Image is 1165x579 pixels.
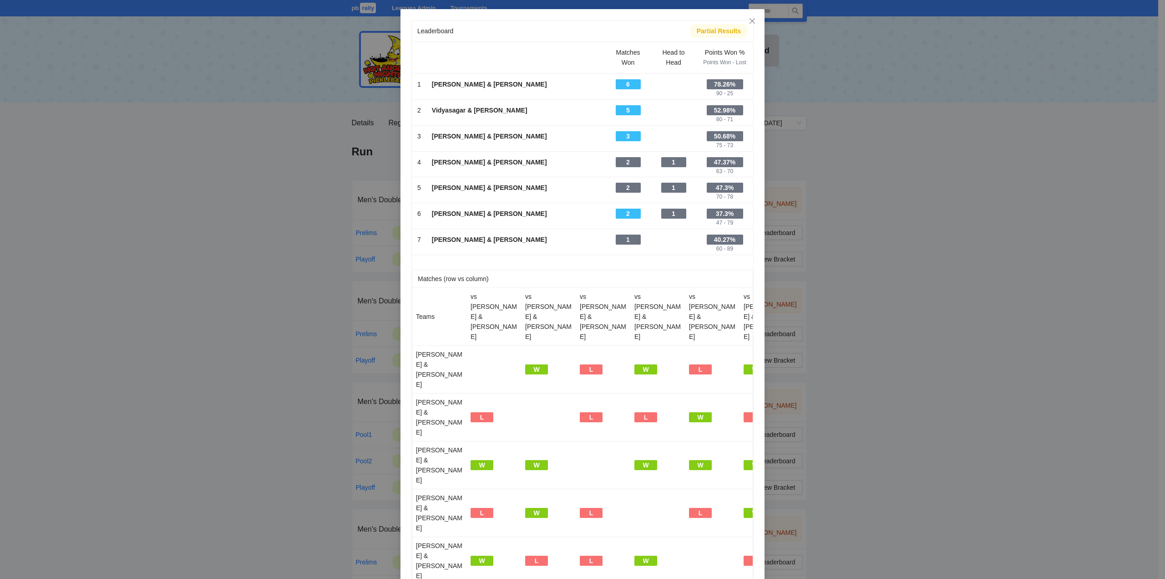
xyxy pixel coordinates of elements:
[740,9,765,34] button: Close
[417,115,421,124] div: -
[417,167,421,176] div: -
[471,556,493,566] div: W
[744,292,791,302] div: vs
[702,58,748,67] div: Points Won - Lost
[716,115,733,124] div: 80 - 71
[432,159,547,166] b: [PERSON_NAME] & [PERSON_NAME]
[689,302,736,342] div: [PERSON_NAME] & [PERSON_NAME]
[627,219,629,227] div: -
[707,209,743,219] div: 37.3%
[707,235,743,245] div: 40.27%
[689,412,712,422] div: W
[525,460,548,470] div: W
[627,115,629,124] div: -
[744,508,766,518] div: W
[707,105,743,115] div: 52.98%
[525,508,548,518] div: W
[525,302,572,342] div: [PERSON_NAME] & [PERSON_NAME]
[432,89,600,98] div: -
[673,219,674,227] div: -
[744,556,766,566] div: L
[417,219,421,227] div: -
[416,397,463,437] div: [PERSON_NAME] & [PERSON_NAME]
[471,508,493,518] div: L
[432,81,547,88] b: [PERSON_NAME] & [PERSON_NAME]
[432,193,600,201] div: -
[580,412,603,422] div: L
[716,245,733,253] div: 60 - 89
[744,364,766,374] div: W
[716,167,733,176] div: 63 - 70
[616,183,641,193] div: 2
[673,79,674,88] div: -
[418,270,747,287] div: Matches (row vs column)
[707,183,743,193] div: 47.3%
[432,115,600,124] div: -
[634,412,657,422] div: L
[432,184,547,191] b: [PERSON_NAME] & [PERSON_NAME]
[673,131,674,140] div: -
[525,292,572,302] div: vs
[716,219,733,227] div: 47 - 79
[580,292,627,302] div: vs
[417,131,421,141] div: 3
[432,107,527,114] b: Vidyasagar & [PERSON_NAME]
[417,141,421,150] div: -
[707,157,743,167] div: 47.37%
[580,556,603,566] div: L
[744,412,766,422] div: L
[616,79,641,89] div: 6
[417,22,690,40] div: Leaderboard
[707,79,743,89] div: 78.26%
[673,167,674,176] div: -
[673,235,674,243] div: -
[471,412,493,422] div: L
[697,26,741,36] div: Partial Results
[716,193,733,201] div: 70 - 78
[616,105,641,115] div: 5
[673,193,674,201] div: -
[661,183,686,193] div: 1
[417,235,421,245] div: 7
[627,193,629,201] div: -
[432,133,547,140] b: [PERSON_NAME] & [PERSON_NAME]
[707,131,743,141] div: 50.68%
[417,157,421,167] div: 4
[673,105,674,114] div: -
[580,364,603,374] div: L
[471,292,518,302] div: vs
[432,236,547,243] b: [PERSON_NAME] & [PERSON_NAME]
[689,508,712,518] div: L
[432,219,600,227] div: -
[661,157,686,167] div: 1
[634,302,682,342] div: [PERSON_NAME] & [PERSON_NAME]
[417,89,421,98] div: -
[417,79,421,89] div: 1
[417,209,421,219] div: 6
[525,556,548,566] div: L
[634,556,657,566] div: W
[432,210,547,217] b: [PERSON_NAME] & [PERSON_NAME]
[689,292,736,302] div: vs
[689,364,712,374] div: L
[432,167,600,176] div: -
[656,47,691,67] div: Head to Head
[616,235,641,245] div: 1
[417,183,421,193] div: 5
[627,167,629,176] div: -
[416,445,463,485] div: [PERSON_NAME] & [PERSON_NAME]
[616,157,641,167] div: 2
[580,302,627,342] div: [PERSON_NAME] & [PERSON_NAME]
[634,292,682,302] div: vs
[416,493,463,533] div: [PERSON_NAME] & [PERSON_NAME]
[471,460,493,470] div: W
[616,131,641,141] div: 3
[716,141,733,150] div: 75 - 73
[417,193,421,201] div: -
[749,17,756,25] span: close
[702,47,748,57] div: Points Won %
[689,460,712,470] div: W
[611,47,645,67] div: Matches Won
[417,105,421,115] div: 2
[471,302,518,342] div: [PERSON_NAME] & [PERSON_NAME]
